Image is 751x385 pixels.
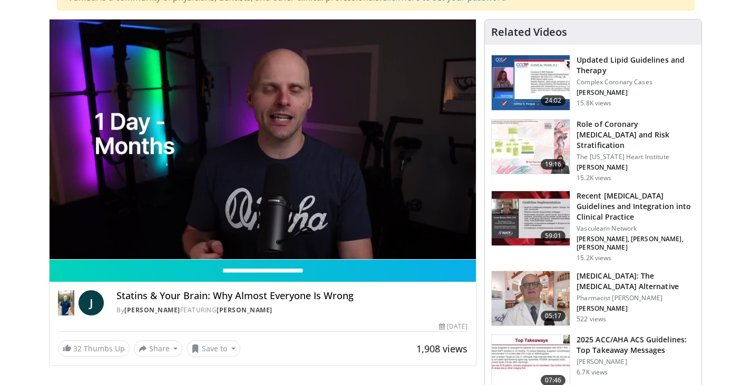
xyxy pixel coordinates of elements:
img: 87825f19-cf4c-4b91-bba1-ce218758c6bb.150x105_q85_crop-smart_upscale.jpg [492,191,570,246]
a: J [79,290,104,315]
img: Dr. Jordan Rennicke [58,290,75,315]
h3: Updated Lipid Guidelines and Therapy [577,55,695,76]
p: 15.2K views [577,174,611,182]
p: Complex Coronary Cases [577,78,695,86]
p: The [US_STATE] Heart Institute [577,153,695,161]
h4: Related Videos [491,26,567,38]
h3: [MEDICAL_DATA]: The [MEDICAL_DATA] Alternative [577,271,695,292]
p: 15.8K views [577,99,611,107]
a: 59:01 Recent [MEDICAL_DATA] Guidelines and Integration into Clinical Practice Vasculearn Network ... [491,191,695,262]
p: Pharmacist [PERSON_NAME] [577,294,695,302]
a: 19:16 Role of Coronary [MEDICAL_DATA] and Risk Stratification The [US_STATE] Heart Institute [PER... [491,119,695,182]
span: 1,908 views [416,342,467,355]
span: 24:02 [541,95,566,106]
a: 05:17 [MEDICAL_DATA]: The [MEDICAL_DATA] Alternative Pharmacist [PERSON_NAME] [PERSON_NAME] 522 v... [491,271,695,327]
p: [PERSON_NAME] [577,88,695,97]
a: [PERSON_NAME] [217,305,272,314]
h3: 2025 ACC/AHA ACS Guidelines: Top Takeaway Messages [577,334,695,356]
div: [DATE] [439,322,467,331]
h3: Recent [MEDICAL_DATA] Guidelines and Integration into Clinical Practice [577,191,695,222]
span: 05:17 [541,311,566,321]
img: ce9609b9-a9bf-4b08-84dd-8eeb8ab29fc6.150x105_q85_crop-smart_upscale.jpg [492,271,570,326]
p: [PERSON_NAME] [577,304,695,313]
span: 59:01 [541,231,566,241]
h4: Statins & Your Brain: Why Almost Everyone Is Wrong [116,290,467,302]
button: Share [134,340,183,357]
p: [PERSON_NAME] [577,163,695,172]
p: 15.2K views [577,254,611,262]
div: By FEATURING [116,305,467,315]
a: 24:02 Updated Lipid Guidelines and Therapy Complex Coronary Cases [PERSON_NAME] 15.8K views [491,55,695,111]
video-js: Video Player [50,19,476,260]
a: [PERSON_NAME] [124,305,180,314]
p: [PERSON_NAME], [PERSON_NAME], [PERSON_NAME] [577,235,695,252]
p: Vasculearn Network [577,224,695,233]
h3: Role of Coronary [MEDICAL_DATA] and Risk Stratification [577,119,695,151]
img: 77f671eb-9394-4acc-bc78-a9f077f94e00.150x105_q85_crop-smart_upscale.jpg [492,55,570,110]
span: 19:16 [541,159,566,170]
p: [PERSON_NAME] [577,358,695,366]
span: 32 [73,343,82,353]
img: 1efa8c99-7b8a-4ab5-a569-1c219ae7bd2c.150x105_q85_crop-smart_upscale.jpg [492,120,570,174]
p: 6.7K views [577,368,608,377]
button: Save to [187,340,240,357]
p: 522 views [577,315,606,323]
a: 32 Thumbs Up [58,340,130,357]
